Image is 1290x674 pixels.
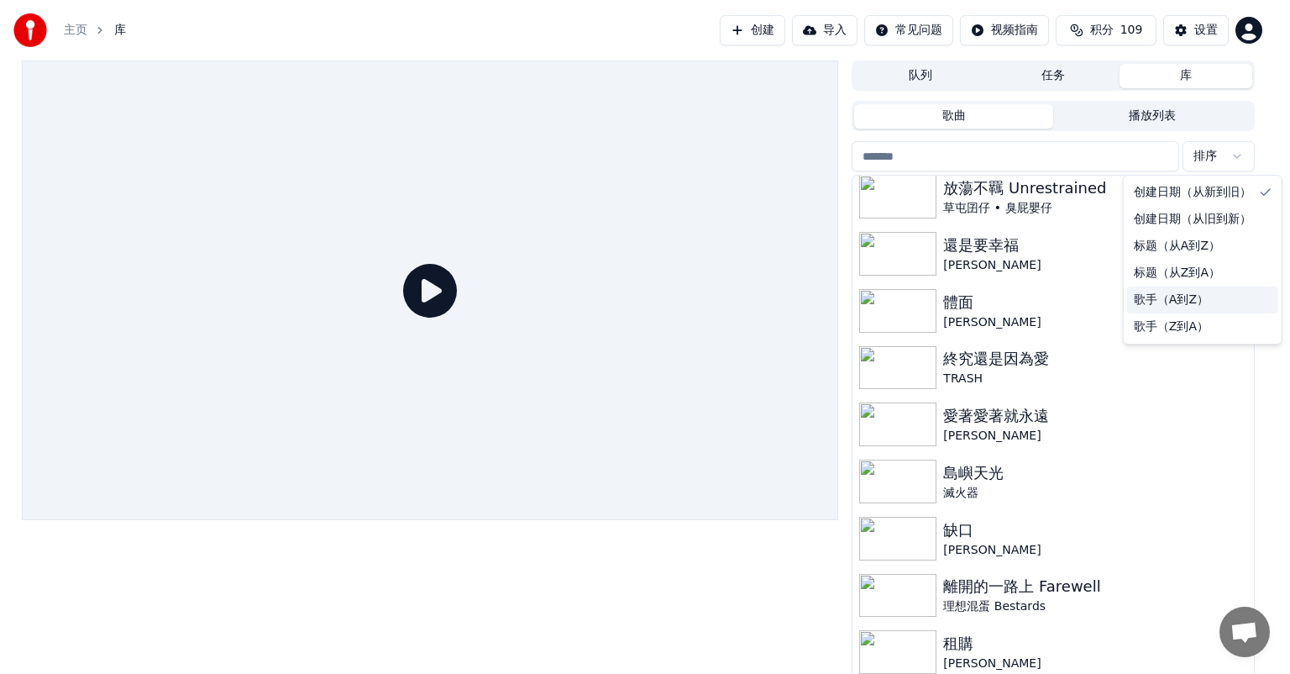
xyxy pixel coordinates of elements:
[1134,184,1251,201] span: 创建日期（从新到旧）
[1134,211,1251,228] span: 创建日期（从旧到新）
[1134,265,1220,282] span: 标题（从Z到A）
[1134,319,1209,335] span: 歌手（Z到A）
[1134,292,1209,308] span: 歌手（A到Z）
[1134,238,1220,255] span: 标题（从A到Z）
